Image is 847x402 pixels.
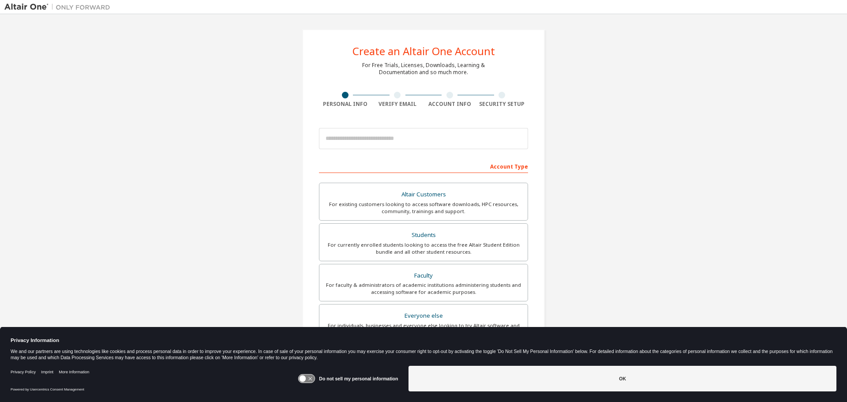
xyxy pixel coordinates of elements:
[325,188,522,201] div: Altair Customers
[371,101,424,108] div: Verify Email
[423,101,476,108] div: Account Info
[325,310,522,322] div: Everyone else
[319,159,528,173] div: Account Type
[325,241,522,255] div: For currently enrolled students looking to access the free Altair Student Edition bundle and all ...
[325,282,522,296] div: For faculty & administrators of academic institutions administering students and accessing softwa...
[476,101,528,108] div: Security Setup
[325,270,522,282] div: Faculty
[325,322,522,336] div: For individuals, businesses and everyone else looking to try Altair software and explore our prod...
[362,62,485,76] div: For Free Trials, Licenses, Downloads, Learning & Documentation and so much more.
[4,3,115,11] img: Altair One
[325,229,522,241] div: Students
[325,201,522,215] div: For existing customers looking to access software downloads, HPC resources, community, trainings ...
[319,101,371,108] div: Personal Info
[352,46,495,56] div: Create an Altair One Account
